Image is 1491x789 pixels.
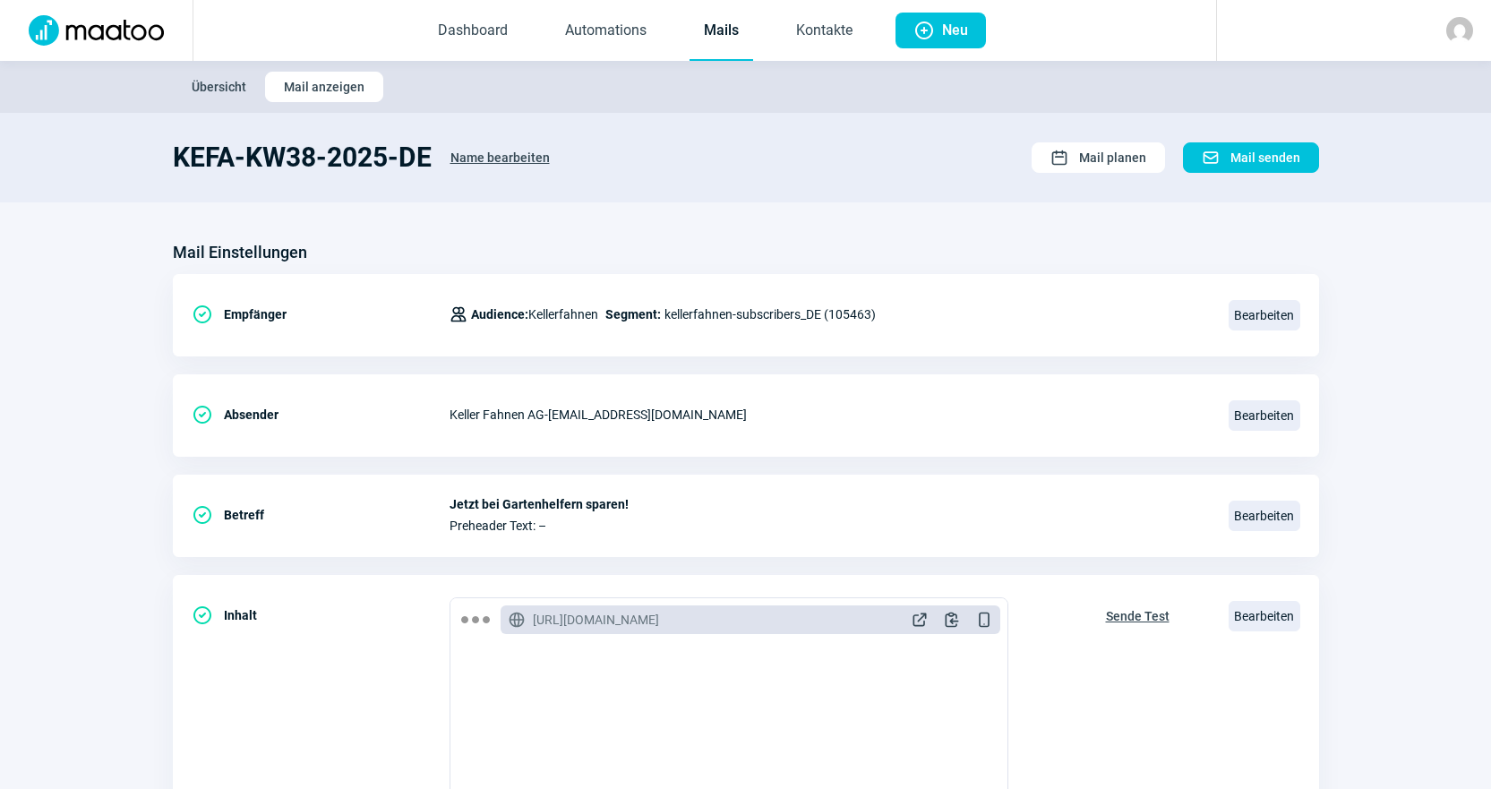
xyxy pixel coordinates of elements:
span: [URL][DOMAIN_NAME] [533,611,659,629]
span: Bearbeiten [1229,300,1300,330]
img: Logo [18,15,175,46]
span: Neu [942,13,968,48]
a: Dashboard [424,2,522,61]
span: Name bearbeiten [450,143,550,172]
span: Bearbeiten [1229,501,1300,531]
div: Keller Fahnen AG - [EMAIL_ADDRESS][DOMAIN_NAME] [450,397,1207,433]
div: kellerfahnen-subscribers_DE (105463) [450,296,876,332]
img: avatar [1446,17,1473,44]
button: Name bearbeiten [432,142,569,174]
button: Neu [895,13,986,48]
span: Übersicht [192,73,246,101]
div: Absender [192,397,450,433]
div: Betreff [192,497,450,533]
span: Bearbeiten [1229,400,1300,431]
button: Übersicht [173,72,265,102]
button: Sende Test [1087,597,1188,631]
div: Empfänger [192,296,450,332]
h3: Mail Einstellungen [173,238,307,267]
span: Audience: [471,307,528,322]
span: Kellerfahnen [471,304,598,325]
button: Mail senden [1183,142,1319,173]
a: Mails [690,2,753,61]
span: Mail senden [1230,143,1300,172]
span: Segment: [605,304,661,325]
span: Bearbeiten [1229,601,1300,631]
span: Sende Test [1106,602,1170,630]
a: Kontakte [782,2,867,61]
h1: KEFA-KW38-2025-DE [173,142,432,174]
span: Mail planen [1079,143,1146,172]
span: Jetzt bei Gartenhelfern sparen! [450,497,1207,511]
button: Mail planen [1032,142,1165,173]
span: Mail anzeigen [284,73,364,101]
a: Automations [551,2,661,61]
button: Mail anzeigen [265,72,383,102]
span: Preheader Text: – [450,519,1207,533]
div: Inhalt [192,597,450,633]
